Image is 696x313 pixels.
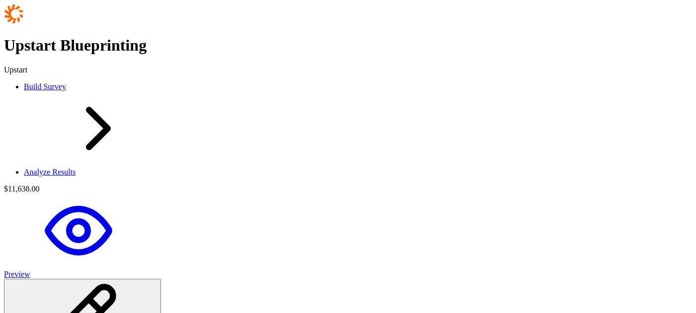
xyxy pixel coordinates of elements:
[4,185,692,193] div: $11,638.00
[4,193,692,278] a: Preview
[4,270,30,278] span: Preview
[4,36,692,55] h1: Upstart Blueprinting
[24,168,76,176] a: Analyze Results
[24,82,66,91] a: Build Survey
[4,65,27,74] span: Upstart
